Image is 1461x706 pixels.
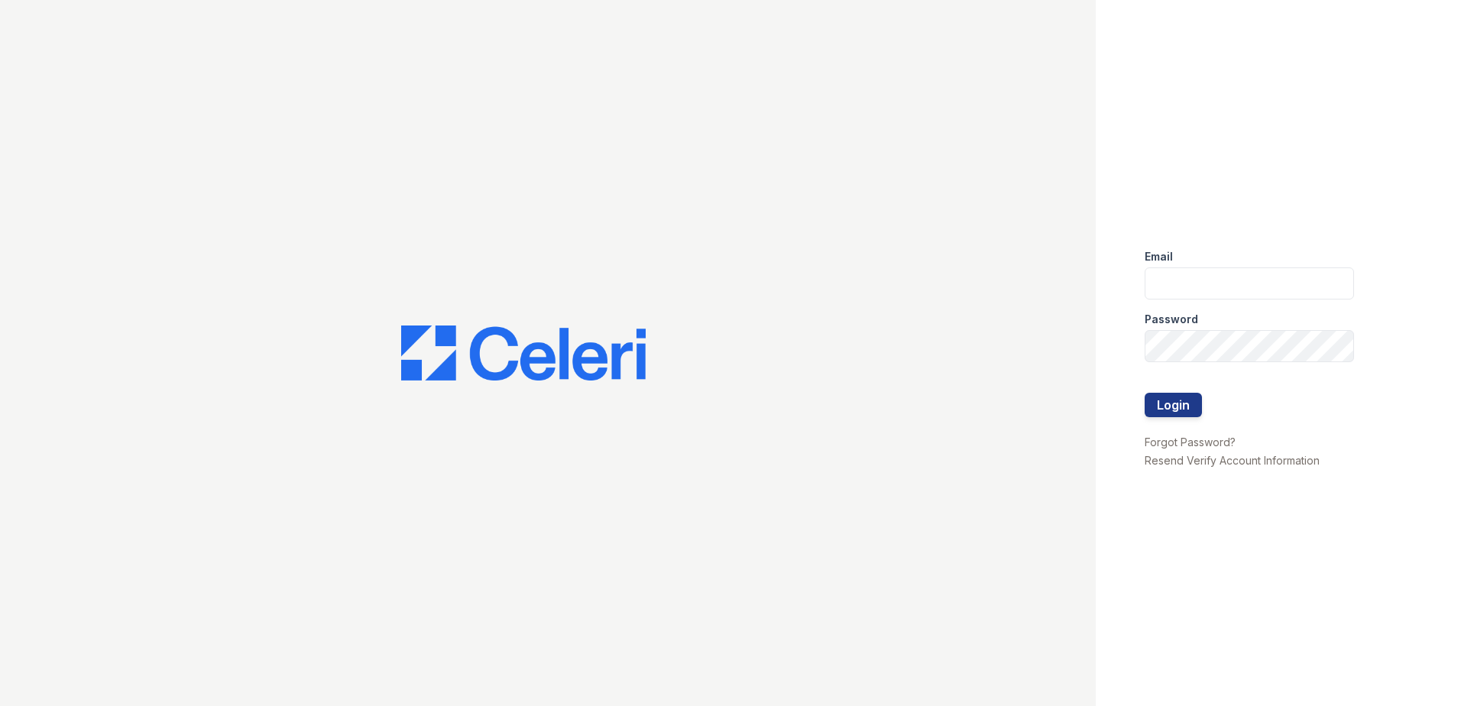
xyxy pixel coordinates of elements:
[1145,436,1236,449] a: Forgot Password?
[1145,454,1320,467] a: Resend Verify Account Information
[1145,249,1173,264] label: Email
[401,325,646,381] img: CE_Logo_Blue-a8612792a0a2168367f1c8372b55b34899dd931a85d93a1a3d3e32e68fde9ad4.png
[1145,393,1202,417] button: Login
[1145,312,1198,327] label: Password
